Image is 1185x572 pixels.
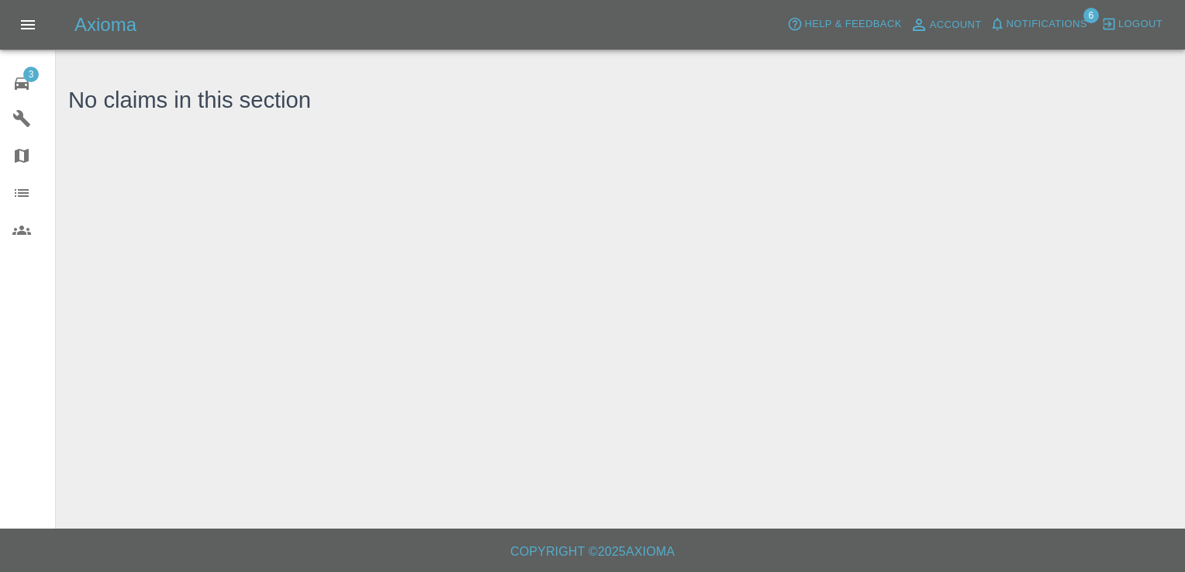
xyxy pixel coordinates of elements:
button: Notifications [986,12,1091,36]
span: Account [930,16,982,34]
h5: Axioma [74,12,136,37]
span: Notifications [1007,16,1087,33]
button: Help & Feedback [783,12,905,36]
span: 3 [23,67,39,82]
h6: Copyright © 2025 Axioma [12,541,1173,563]
span: 6 [1083,8,1099,23]
span: Help & Feedback [804,16,901,33]
button: Logout [1097,12,1166,36]
h3: No claims in this section [68,84,311,118]
button: Open drawer [9,6,47,43]
span: Logout [1118,16,1163,33]
a: Account [906,12,986,37]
